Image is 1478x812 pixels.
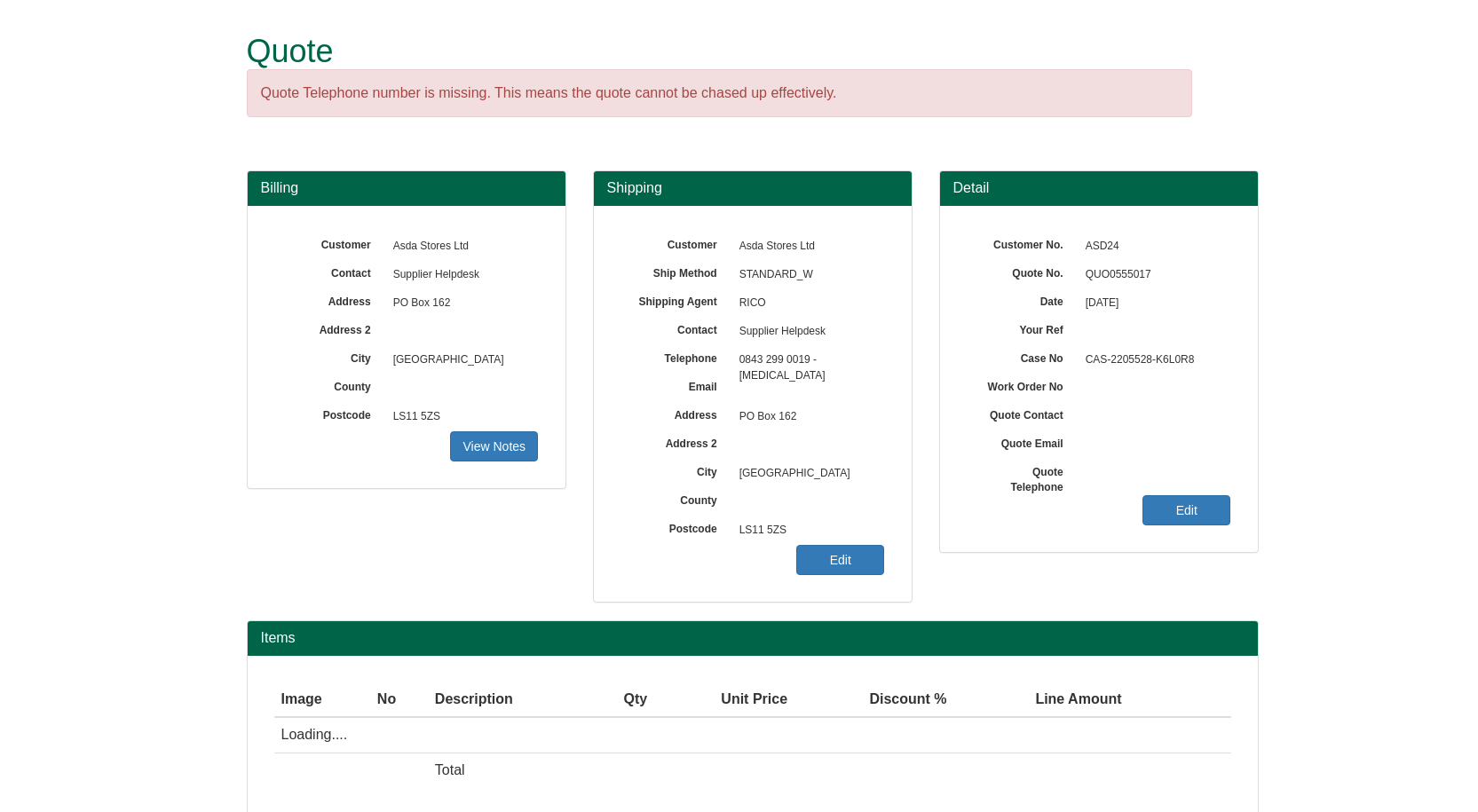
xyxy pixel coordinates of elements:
[620,516,731,537] label: Postcode
[589,682,654,718] th: Qty
[607,180,898,196] h3: Shipping
[731,460,885,488] span: [GEOGRAPHIC_DATA]
[620,431,731,452] label: Address 2
[247,69,1192,118] div: Quote Telephone number is missing. This means the quote cannot be chased up effectively.
[274,403,384,423] label: Postcode
[967,261,1077,281] label: Quote No.
[731,318,885,346] span: Supplier Helpdesk
[274,346,384,367] label: City
[428,682,589,718] th: Description
[967,346,1077,367] label: Case No
[654,682,794,718] th: Unit Price
[274,682,370,718] th: Image
[1077,233,1231,261] span: ASD24
[428,753,589,788] td: Total
[261,180,552,196] h3: Billing
[1077,289,1231,318] span: [DATE]
[620,233,731,253] label: Customer
[731,516,885,545] span: LS11 5ZS
[731,346,885,374] span: 0843 299 0019 - [MEDICAL_DATA]
[954,682,1129,718] th: Line Amount
[967,318,1077,338] label: Your Ref
[384,233,539,261] span: Asda Stores Ltd
[384,289,539,318] span: PO Box 162
[731,233,885,261] span: Asda Stores Ltd
[796,545,884,575] a: Edit
[1142,495,1230,525] a: Edit
[967,431,1077,452] label: Quote Email
[261,630,1245,646] h2: Items
[384,346,539,374] span: [GEOGRAPHIC_DATA]
[620,403,731,423] label: Address
[274,233,384,253] label: Customer
[370,682,428,718] th: No
[274,717,1129,753] td: Loading....
[384,403,539,431] span: LS11 5ZS
[247,34,1192,69] h1: Quote
[967,289,1077,310] label: Date
[620,488,731,508] label: County
[967,374,1077,395] label: Work Order No
[1077,346,1231,374] span: CAS-2205528-K6L0R8
[274,261,384,281] label: Contact
[620,289,731,310] label: Shipping Agent
[731,289,885,318] span: RICO
[620,460,731,480] label: City
[620,374,731,395] label: Email
[1077,261,1231,289] span: QUO0555017
[731,261,885,289] span: STANDARD_W
[274,374,384,395] label: County
[620,318,731,338] label: Contact
[274,318,384,338] label: Address 2
[620,346,731,367] label: Telephone
[953,180,1245,196] h3: Detail
[384,261,539,289] span: Supplier Helpdesk
[274,289,384,310] label: Address
[967,460,1077,495] label: Quote Telephone
[731,403,885,431] span: PO Box 162
[967,233,1077,253] label: Customer No.
[620,261,731,281] label: Ship Method
[450,431,538,461] a: View Notes
[794,682,954,718] th: Discount %
[967,403,1077,423] label: Quote Contact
